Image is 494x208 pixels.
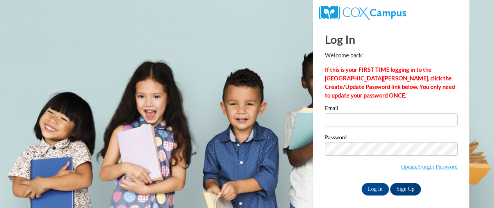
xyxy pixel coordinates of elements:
a: Sign Up [390,183,421,196]
strong: If this is your FIRST TIME logging in to the [GEOGRAPHIC_DATA][PERSON_NAME], click the Create/Upd... [325,66,455,99]
h1: Log In [325,31,458,47]
p: Welcome back! [325,51,458,60]
img: COX Campus [319,6,406,20]
a: COX Campus [319,9,406,16]
label: Email [325,105,458,113]
input: Log In [362,183,389,196]
label: Password [325,135,458,142]
a: Update/Forgot Password [401,164,458,170]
